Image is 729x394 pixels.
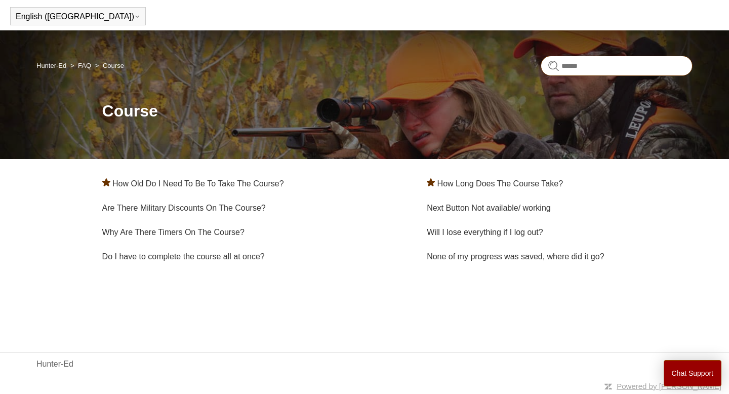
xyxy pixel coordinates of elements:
li: Course [93,62,124,69]
a: Next Button Not available/ working [427,204,551,212]
a: Course [103,62,124,69]
a: Powered by [PERSON_NAME] [617,382,721,390]
li: Hunter-Ed [36,62,68,69]
a: Do I have to complete the course all at once? [102,252,265,261]
a: None of my progress was saved, where did it go? [427,252,604,261]
a: How Old Do I Need To Be To Take The Course? [112,179,284,188]
svg: Promoted article [427,178,435,186]
a: Hunter-Ed [36,62,66,69]
a: Hunter-Ed [36,358,73,370]
a: Will I lose everything if I log out? [427,228,543,237]
li: FAQ [68,62,93,69]
h1: Course [102,99,693,123]
a: How Long Does The Course Take? [437,179,563,188]
a: Why Are There Timers On The Course? [102,228,245,237]
button: English ([GEOGRAPHIC_DATA]) [16,12,140,21]
a: FAQ [78,62,91,69]
a: Are There Military Discounts On The Course? [102,204,266,212]
svg: Promoted article [102,178,110,186]
button: Chat Support [664,360,722,386]
input: Search [541,56,693,76]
